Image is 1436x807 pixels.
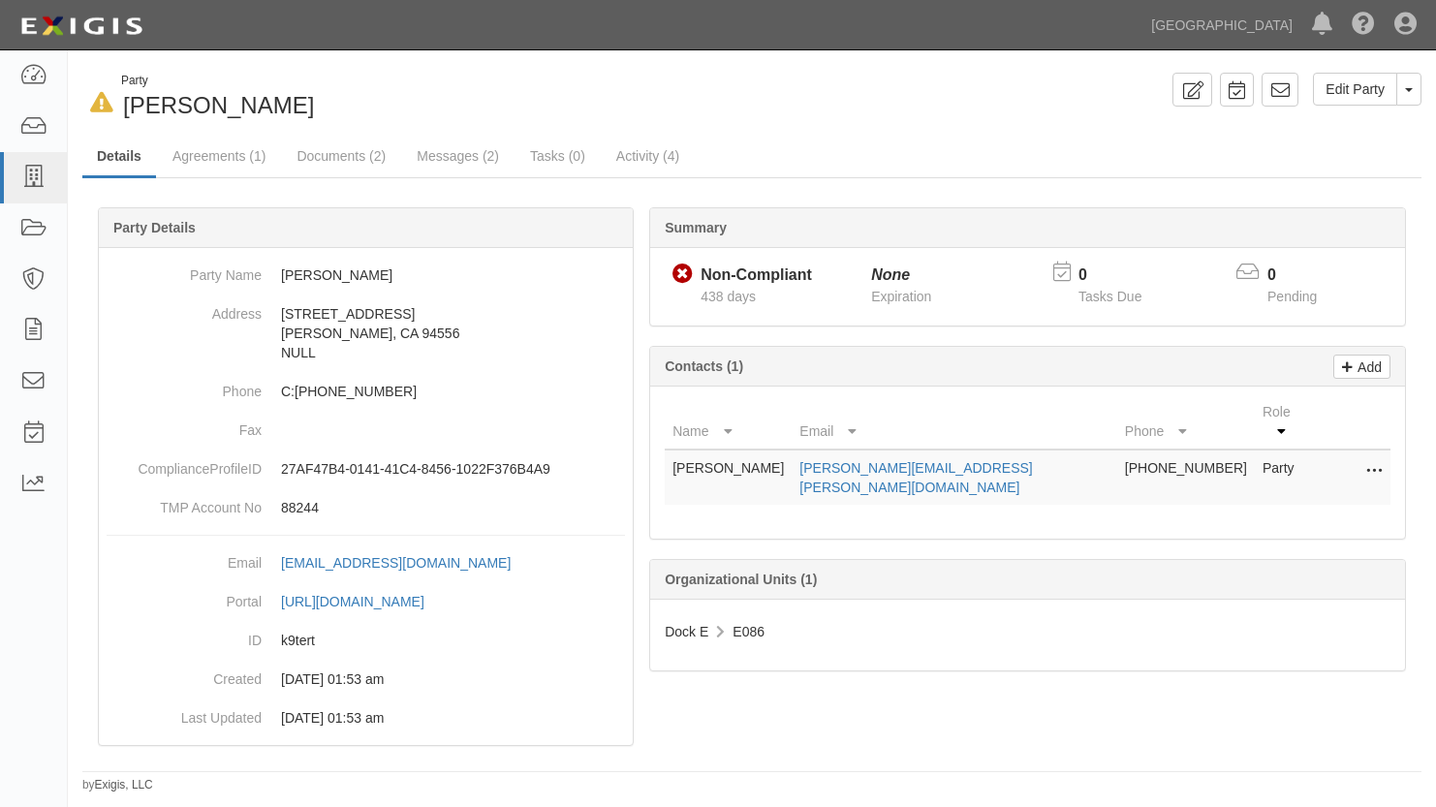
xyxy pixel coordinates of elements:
p: 0 [1267,264,1341,287]
a: [EMAIL_ADDRESS][DOMAIN_NAME] [281,555,532,571]
span: [PERSON_NAME] [123,92,314,118]
span: Tasks Due [1078,289,1141,304]
th: Phone [1117,394,1255,450]
a: [GEOGRAPHIC_DATA] [1141,6,1302,45]
small: by [82,777,153,793]
p: 88244 [281,498,625,517]
a: [URL][DOMAIN_NAME] [281,594,446,609]
a: Add [1333,355,1390,379]
b: Contacts (1) [665,358,743,374]
i: Non-Compliant [672,264,693,285]
div: [EMAIL_ADDRESS][DOMAIN_NAME] [281,553,511,573]
span: Expiration [871,289,931,304]
a: Activity (4) [602,137,694,175]
th: Name [665,394,792,450]
dd: 07/20/2024 01:53 am [107,660,625,698]
th: Email [792,394,1117,450]
dt: ID [107,621,262,650]
dt: Phone [107,372,262,401]
b: Summary [665,220,727,235]
dt: Address [107,295,262,324]
dd: [PERSON_NAME] [107,256,625,295]
p: 27AF47B4-0141-41C4-8456-1022F376B4A9 [281,459,625,479]
dt: TMP Account No [107,488,262,517]
td: [PHONE_NUMBER] [1117,450,1255,505]
a: Details [82,137,156,178]
dt: Email [107,543,262,573]
div: Party [121,73,314,89]
a: [PERSON_NAME][EMAIL_ADDRESS][PERSON_NAME][DOMAIN_NAME] [799,460,1032,495]
img: logo-5460c22ac91f19d4615b14bd174203de0afe785f0fc80cf4dbbc73dc1793850b.png [15,9,148,44]
b: Party Details [113,220,196,235]
th: Role [1255,394,1313,450]
span: E086 [733,624,765,639]
a: Exigis, LLC [95,778,153,791]
td: [PERSON_NAME] [665,450,792,505]
div: Non-Compliant [701,264,812,287]
span: Pending [1267,289,1317,304]
a: Agreements (1) [158,137,280,175]
dd: 07/20/2024 01:53 am [107,698,625,737]
div: Tulio Silva [82,73,737,122]
i: In Default since 08/20/2025 [90,93,113,113]
a: Documents (2) [282,137,400,175]
b: Organizational Units (1) [665,572,817,587]
span: Dock E [665,624,708,639]
dd: C:[PHONE_NUMBER] [107,372,625,411]
i: Help Center - Complianz [1352,14,1375,37]
dt: Portal [107,582,262,611]
dt: Fax [107,411,262,440]
dt: Party Name [107,256,262,285]
p: Add [1353,356,1382,378]
a: Messages (2) [402,137,514,175]
dd: k9tert [107,621,625,660]
td: Party [1255,450,1313,505]
span: Since 07/20/2024 [701,289,756,304]
p: 0 [1078,264,1166,287]
dd: [STREET_ADDRESS] [PERSON_NAME], CA 94556 NULL [107,295,625,372]
dt: Created [107,660,262,689]
a: Tasks (0) [515,137,600,175]
i: None [871,266,910,283]
a: Edit Party [1313,73,1397,106]
dt: ComplianceProfileID [107,450,262,479]
dt: Last Updated [107,698,262,728]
